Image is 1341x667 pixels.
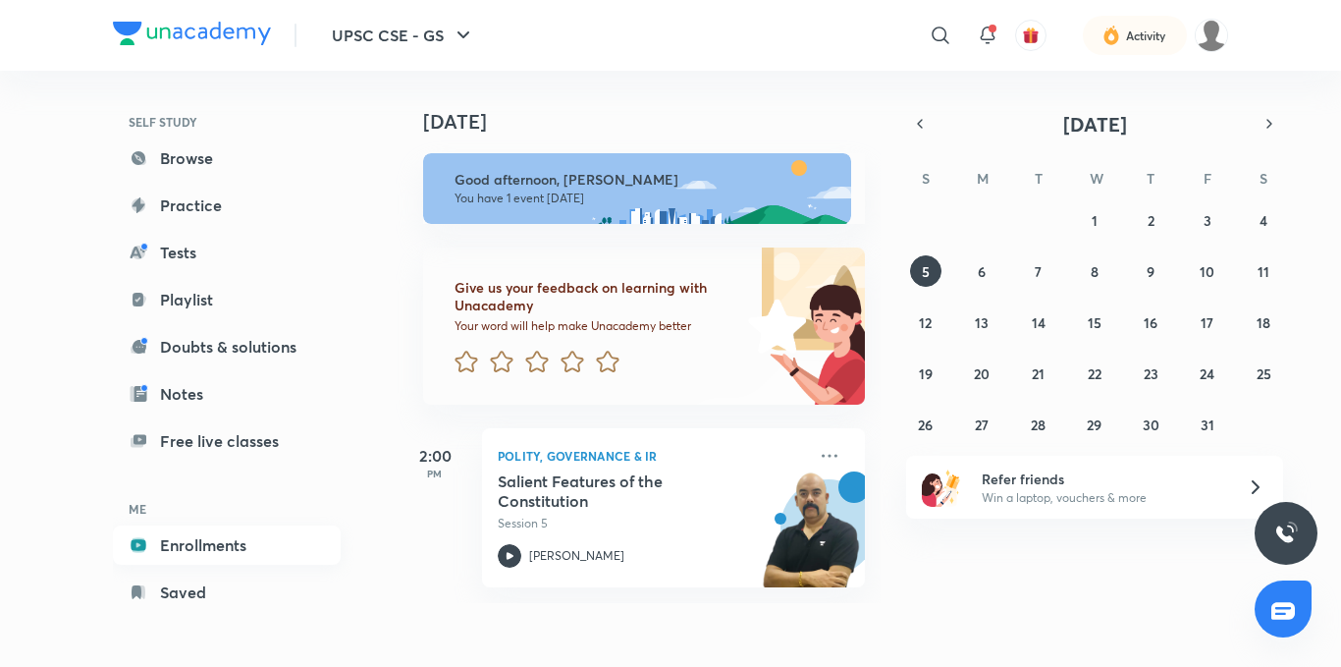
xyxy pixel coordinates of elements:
[681,248,865,405] img: feedback_image
[320,16,487,55] button: UPSC CSE - GS
[113,186,341,225] a: Practice
[1248,358,1279,389] button: October 25, 2025
[934,110,1256,138] button: [DATE]
[1079,306,1110,338] button: October 15, 2025
[1063,111,1127,138] span: [DATE]
[113,421,341,461] a: Free live classes
[1092,211,1098,230] abbr: October 1, 2025
[1015,20,1046,51] button: avatar
[1248,306,1279,338] button: October 18, 2025
[1201,313,1213,332] abbr: October 17, 2025
[1192,255,1223,287] button: October 10, 2025
[1274,522,1298,545] img: ttu
[455,279,741,314] h6: Give us your feedback on learning with Unacademy
[910,358,941,389] button: October 19, 2025
[1022,27,1040,44] img: avatar
[1248,255,1279,287] button: October 11, 2025
[113,22,271,45] img: Company Logo
[1148,211,1154,230] abbr: October 2, 2025
[1023,358,1054,389] button: October 21, 2025
[982,469,1223,489] h6: Refer friends
[919,364,933,383] abbr: October 19, 2025
[910,255,941,287] button: October 5, 2025
[396,444,474,468] h5: 2:00
[1035,169,1043,188] abbr: Tuesday
[1192,358,1223,389] button: October 24, 2025
[1079,358,1110,389] button: October 22, 2025
[1144,313,1157,332] abbr: October 16, 2025
[113,492,341,526] h6: ME
[1195,19,1228,52] img: Saurav Kumar
[1088,313,1101,332] abbr: October 15, 2025
[1135,358,1166,389] button: October 23, 2025
[1200,364,1214,383] abbr: October 24, 2025
[966,306,997,338] button: October 13, 2025
[1032,364,1045,383] abbr: October 21, 2025
[1023,409,1054,440] button: October 28, 2025
[529,547,624,565] p: [PERSON_NAME]
[1079,204,1110,236] button: October 1, 2025
[922,169,930,188] abbr: Sunday
[423,110,885,134] h4: [DATE]
[113,280,341,319] a: Playlist
[1147,262,1154,281] abbr: October 9, 2025
[978,262,986,281] abbr: October 6, 2025
[922,262,930,281] abbr: October 5, 2025
[1090,169,1103,188] abbr: Wednesday
[975,313,989,332] abbr: October 13, 2025
[113,105,341,139] h6: SELF STUDY
[1032,313,1046,332] abbr: October 14, 2025
[1023,255,1054,287] button: October 7, 2025
[455,318,741,334] p: Your word will help make Unacademy better
[1201,416,1214,434] abbr: October 31, 2025
[1248,204,1279,236] button: October 4, 2025
[113,374,341,414] a: Notes
[113,233,341,272] a: Tests
[1091,262,1099,281] abbr: October 8, 2025
[910,409,941,440] button: October 26, 2025
[1079,409,1110,440] button: October 29, 2025
[1192,306,1223,338] button: October 17, 2025
[1260,169,1267,188] abbr: Saturday
[1087,416,1101,434] abbr: October 29, 2025
[1192,204,1223,236] button: October 3, 2025
[1035,262,1042,281] abbr: October 7, 2025
[455,171,833,189] h6: Good afternoon, [PERSON_NAME]
[1257,364,1271,383] abbr: October 25, 2025
[1088,364,1101,383] abbr: October 22, 2025
[1143,416,1159,434] abbr: October 30, 2025
[974,364,990,383] abbr: October 20, 2025
[1102,24,1120,47] img: activity
[1135,409,1166,440] button: October 30, 2025
[918,416,933,434] abbr: October 26, 2025
[113,327,341,366] a: Doubts & solutions
[1260,211,1267,230] abbr: October 4, 2025
[1204,211,1211,230] abbr: October 3, 2025
[423,153,851,224] img: afternoon
[975,416,989,434] abbr: October 27, 2025
[1079,255,1110,287] button: October 8, 2025
[498,444,806,468] p: Polity, Governance & IR
[910,306,941,338] button: October 12, 2025
[1192,409,1223,440] button: October 31, 2025
[966,358,997,389] button: October 20, 2025
[977,169,989,188] abbr: Monday
[1023,306,1054,338] button: October 14, 2025
[982,489,1223,507] p: Win a laptop, vouchers & more
[922,468,961,507] img: referral
[966,409,997,440] button: October 27, 2025
[1135,255,1166,287] button: October 9, 2025
[757,472,865,607] img: unacademy
[113,573,341,612] a: Saved
[1200,262,1214,281] abbr: October 10, 2025
[498,515,806,532] p: Session 5
[919,313,932,332] abbr: October 12, 2025
[113,22,271,50] a: Company Logo
[1147,169,1154,188] abbr: Thursday
[498,472,742,511] h5: Salient Features of the Constitution
[1204,169,1211,188] abbr: Friday
[455,191,833,206] p: You have 1 event [DATE]
[1135,204,1166,236] button: October 2, 2025
[1135,306,1166,338] button: October 16, 2025
[1258,262,1269,281] abbr: October 11, 2025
